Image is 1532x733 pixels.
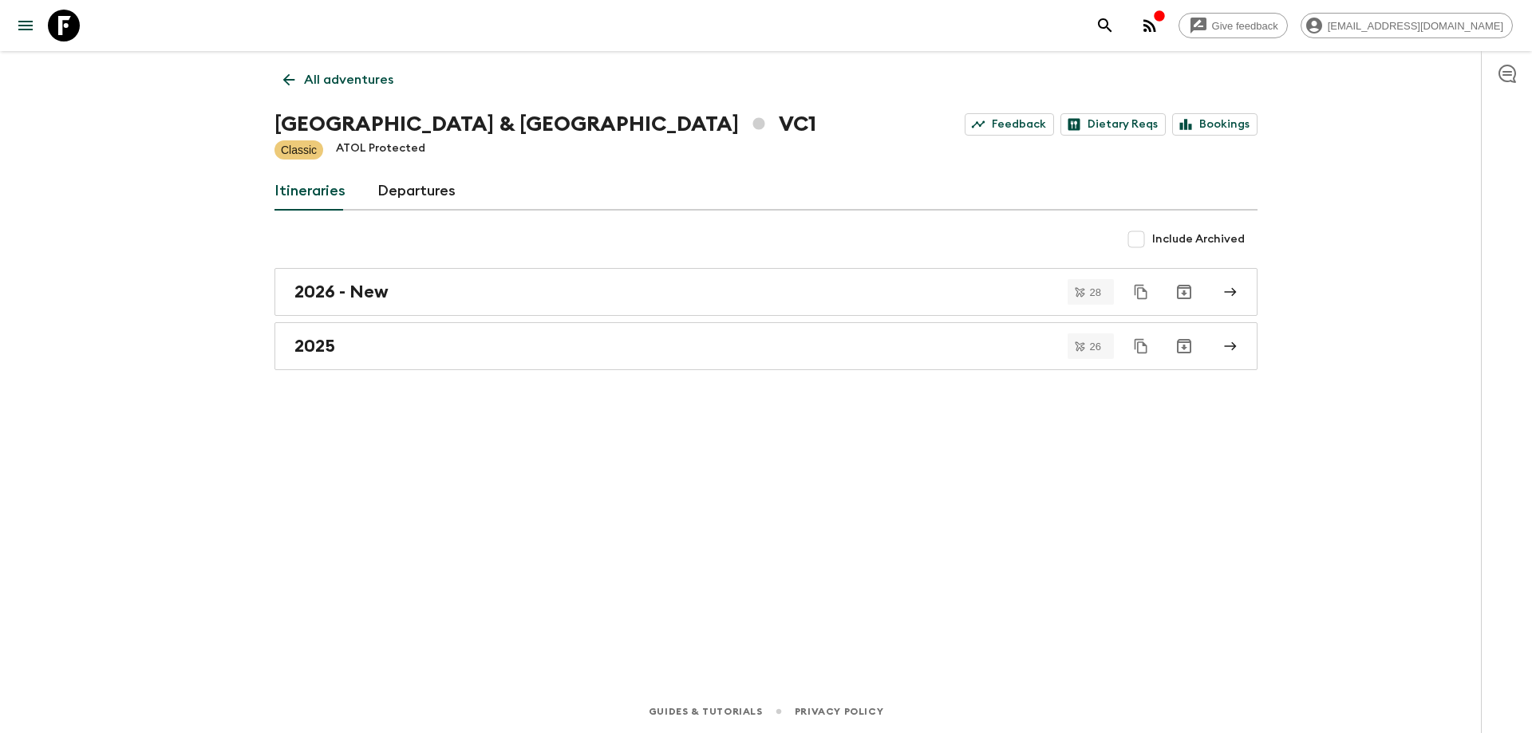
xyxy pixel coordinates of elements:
a: 2026 - New [274,268,1258,316]
p: Classic [281,142,317,158]
a: 2025 [274,322,1258,370]
button: Duplicate [1127,332,1155,361]
a: Feedback [965,113,1054,136]
a: Guides & Tutorials [649,703,763,720]
button: Archive [1168,330,1200,362]
a: All adventures [274,64,402,96]
button: Archive [1168,276,1200,308]
h1: [GEOGRAPHIC_DATA] & [GEOGRAPHIC_DATA] VC1 [274,108,816,140]
a: Bookings [1172,113,1258,136]
h2: 2026 - New [294,282,389,302]
a: Give feedback [1179,13,1288,38]
button: Duplicate [1127,278,1155,306]
p: ATOL Protected [336,140,425,160]
a: Privacy Policy [795,703,883,720]
div: [EMAIL_ADDRESS][DOMAIN_NAME] [1301,13,1513,38]
h2: 2025 [294,336,335,357]
span: [EMAIL_ADDRESS][DOMAIN_NAME] [1319,20,1512,32]
a: Departures [377,172,456,211]
span: 26 [1080,341,1111,352]
button: menu [10,10,41,41]
span: 28 [1080,287,1111,298]
span: Include Archived [1152,231,1245,247]
p: All adventures [304,70,393,89]
a: Itineraries [274,172,345,211]
a: Dietary Reqs [1060,113,1166,136]
button: search adventures [1089,10,1121,41]
span: Give feedback [1203,20,1287,32]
